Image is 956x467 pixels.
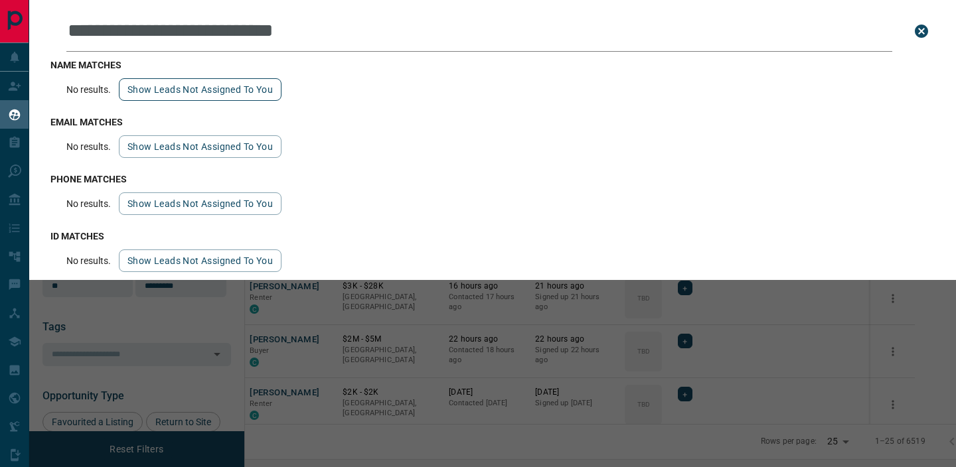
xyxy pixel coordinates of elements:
p: No results. [66,141,111,152]
button: show leads not assigned to you [119,135,281,158]
p: No results. [66,255,111,266]
button: show leads not assigned to you [119,78,281,101]
h3: phone matches [50,174,935,184]
p: No results. [66,198,111,209]
button: close search bar [908,18,935,44]
h3: name matches [50,60,935,70]
button: show leads not assigned to you [119,249,281,272]
h3: id matches [50,231,935,241]
p: No results. [66,84,111,95]
h3: email matches [50,117,935,127]
button: show leads not assigned to you [119,192,281,215]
